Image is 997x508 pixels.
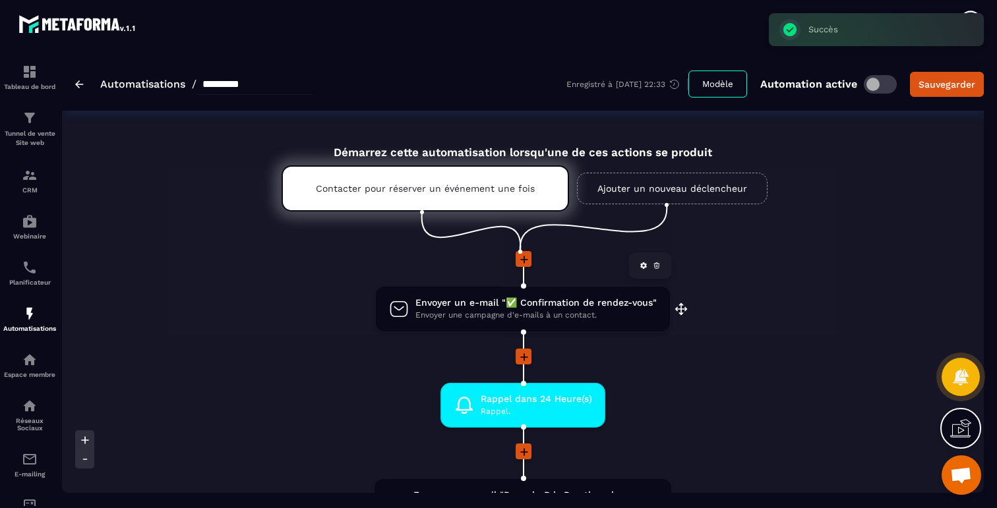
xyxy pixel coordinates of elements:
img: scheduler [22,260,38,275]
p: Automatisations [3,325,56,332]
img: arrow [75,80,84,88]
div: Démarrez cette automatisation lorsqu'une de ces actions se produit [249,130,798,159]
a: formationformationCRM [3,157,56,204]
a: automationsautomationsWebinaire [3,204,56,250]
img: automations [22,352,38,368]
p: Tableau de bord [3,83,56,90]
a: emailemailE-mailing [3,441,56,488]
p: [DATE] 22:33 [616,80,665,89]
div: Sauvegarder [919,78,975,91]
p: Tunnel de vente Site web [3,129,56,148]
img: automations [22,306,38,322]
button: Sauvegarder [910,72,984,97]
img: email [22,451,38,467]
p: Automation active [760,78,857,90]
a: Ajouter un nouveau déclencheur [577,173,768,204]
img: automations [22,213,38,229]
img: formation [22,110,38,126]
p: CRM [3,186,56,194]
span: Envoyer un e-mail "✅ Confirmation de rendez-vous" [415,296,657,309]
span: Rappel dans 24 Heure(s) [481,393,592,405]
p: Webinaire [3,233,56,240]
span: Rappel. [481,405,592,418]
button: Modèle [688,71,747,98]
a: schedulerschedulerPlanificateur [3,250,56,296]
span: Envoyer une campagne d'e-mails à un contact. [415,309,657,322]
p: E-mailing [3,470,56,478]
a: automationsautomationsEspace membre [3,342,56,388]
p: Contacter pour réserver un événement une fois [316,183,535,194]
img: formation [22,64,38,80]
img: social-network [22,398,38,414]
div: Enregistré à [566,78,688,90]
a: social-networksocial-networkRéseaux Sociaux [3,388,56,441]
img: logo [18,12,137,36]
p: Planificateur [3,279,56,286]
span: / [192,78,196,90]
p: Espace membre [3,371,56,378]
img: formation [22,167,38,183]
a: formationformationTunnel de vente Site web [3,100,56,157]
div: Ouvrir le chat [942,455,981,495]
a: Automatisations [100,78,185,90]
p: Réseaux Sociaux [3,417,56,432]
a: automationsautomationsAutomatisations [3,296,56,342]
a: formationformationTableau de bord [3,54,56,100]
